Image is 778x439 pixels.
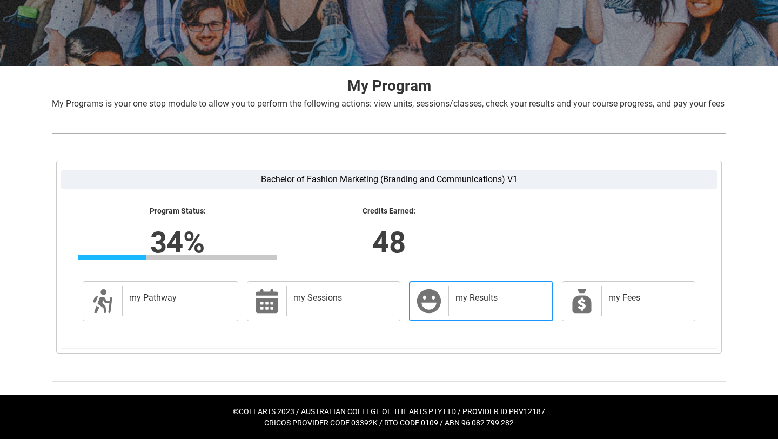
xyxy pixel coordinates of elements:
h2: my Sessions [293,292,389,303]
h2: my Results [455,292,542,303]
span: My Programs is your one stop module to allow you to perform the following actions: view units, se... [52,98,725,109]
lightning-formatted-number: 48 [220,220,558,264]
a: my Sessions [247,281,400,321]
div: Progress Bar [78,255,277,260]
a: my Fees [562,281,695,321]
img: REDU_GREY_LINE [52,375,726,387]
lightning-formatted-number: 34% [9,220,346,264]
img: REDU_GREY_LINE [52,128,726,139]
lightning-formatted-text: Credits Earned: [290,207,488,216]
span: Description of icon when needed [90,288,116,314]
label: Bachelor of Fashion Marketing (Branding and Communications) V1 [61,170,717,189]
strong: My Program [347,77,431,95]
lightning-formatted-text: Program Status: [78,207,277,216]
a: my Pathway [83,281,238,321]
span: My Payments [569,288,595,314]
h2: my Fees [608,292,684,303]
a: my Results [409,281,553,321]
h2: my Pathway [129,292,227,303]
